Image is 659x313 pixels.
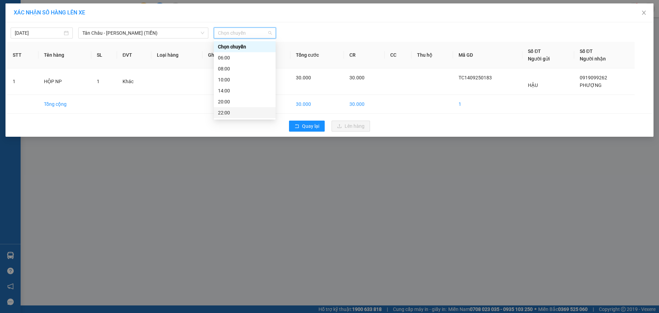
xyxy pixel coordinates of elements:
span: 1 [97,79,100,84]
th: CC [385,42,412,68]
div: 08:00 [218,65,271,72]
div: 22:00 [218,109,271,116]
span: Tân Châu - Hồ Chí Minh (TIỀN) [82,28,204,38]
span: Quay lại [302,122,319,130]
span: XÁC NHẬN SỐ HÀNG LÊN XE [14,9,85,16]
span: Chọn chuyến [218,28,272,38]
span: rollback [294,124,299,129]
td: HỘP NP [38,68,91,95]
td: Khác [117,68,151,95]
span: Số ĐT [580,48,593,54]
div: Chọn chuyến [218,43,271,51]
span: down [200,31,205,35]
div: 06:00 [218,54,271,62]
div: 14:00 [218,87,271,94]
span: close [641,10,647,15]
span: HẬU [528,82,538,88]
th: Tên hàng [38,42,91,68]
th: CR [344,42,385,68]
th: STT [7,42,38,68]
td: 1 [453,95,522,114]
span: 0919099262 [580,75,607,80]
td: 30.000 [344,95,385,114]
td: Tổng cộng [38,95,91,114]
span: Người nhận [580,56,606,62]
button: uploadLên hàng [332,121,370,132]
th: Thu hộ [412,42,453,68]
td: 1 [7,68,38,95]
th: Mã GD [453,42,522,68]
span: TC1409250183 [459,75,492,80]
span: PHƯỢNG [580,82,602,88]
th: SL [91,42,117,68]
input: 14/09/2025 [15,29,62,37]
button: rollbackQuay lại [289,121,325,132]
div: 10:00 [218,76,271,83]
th: Loại hàng [151,42,203,68]
button: Close [634,3,654,23]
th: Tổng cước [290,42,344,68]
span: Số ĐT [528,48,541,54]
div: 20:00 [218,98,271,105]
div: Chọn chuyến [214,41,276,52]
th: Ghi chú [203,42,246,68]
span: Người gửi [528,56,550,62]
td: 30.000 [290,95,344,114]
span: 30.000 [296,75,311,80]
th: ĐVT [117,42,151,68]
span: 30.000 [349,75,365,80]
